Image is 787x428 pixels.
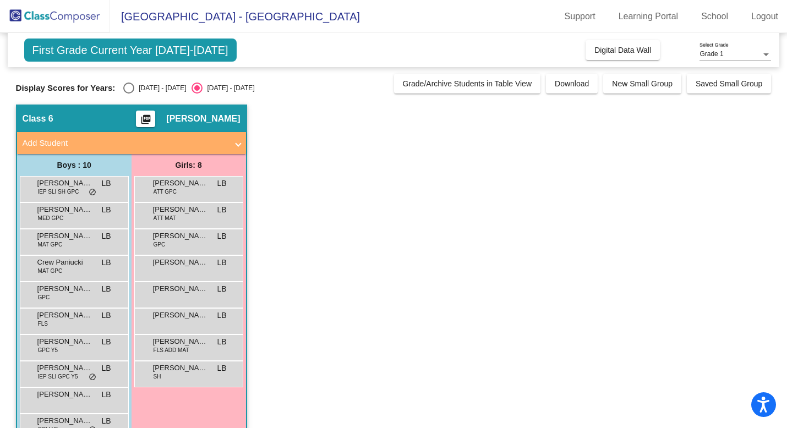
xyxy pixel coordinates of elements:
span: LB [217,178,226,189]
span: Grade/Archive Students in Table View [403,79,532,88]
span: LB [101,415,111,427]
span: Crew Paniucki [37,257,92,268]
span: Saved Small Group [696,79,762,88]
button: Print Students Details [136,111,155,127]
span: LB [217,257,226,268]
span: First Grade Current Year [DATE]-[DATE] [24,39,237,62]
span: [PERSON_NAME] [37,363,92,374]
span: [PERSON_NAME] [37,231,92,242]
span: LB [101,231,111,242]
span: LB [101,283,111,295]
span: [PERSON_NAME] [37,389,92,400]
span: Digital Data Wall [594,46,651,54]
span: LB [217,363,226,374]
span: LB [101,204,111,216]
span: Class 6 [23,113,53,124]
span: [PERSON_NAME] [153,178,208,189]
div: [DATE] - [DATE] [134,83,186,93]
span: LB [101,310,111,321]
span: [PERSON_NAME] [153,310,208,321]
span: Download [555,79,589,88]
span: [PERSON_NAME] [153,204,208,215]
span: [PERSON_NAME] [153,283,208,294]
button: Grade/Archive Students in Table View [394,74,541,94]
div: [DATE] - [DATE] [203,83,254,93]
span: MAT GPC [38,267,63,275]
span: Grade 1 [699,50,723,58]
div: Boys : 10 [17,154,132,176]
span: LB [217,336,226,348]
span: Display Scores for Years: [16,83,116,93]
mat-panel-title: Add Student [23,137,227,150]
span: LB [101,389,111,400]
span: [PERSON_NAME] [166,113,240,124]
span: MAT GPC [38,240,63,249]
mat-radio-group: Select an option [123,83,254,94]
span: LB [217,310,226,321]
div: Girls: 8 [132,154,246,176]
span: do_not_disturb_alt [89,188,96,197]
span: LB [101,363,111,374]
span: LB [101,336,111,348]
span: GPC Y5 [38,346,58,354]
span: GPC [154,240,166,249]
span: [PERSON_NAME] [37,336,92,347]
mat-expansion-panel-header: Add Student [17,132,246,154]
span: [PERSON_NAME] [37,204,92,215]
span: do_not_disturb_alt [89,373,96,382]
span: [PERSON_NAME] [37,283,92,294]
span: [PERSON_NAME] [153,231,208,242]
button: Download [546,74,598,94]
span: LB [217,231,226,242]
span: LB [217,204,226,216]
span: [PERSON_NAME] [37,415,92,426]
span: LB [101,257,111,268]
button: New Small Group [603,74,681,94]
span: New Small Group [612,79,673,88]
button: Saved Small Group [687,74,771,94]
span: LB [101,178,111,189]
button: Digital Data Wall [586,40,660,60]
span: LB [217,283,226,295]
span: SH [154,372,161,381]
span: ATT GPC [154,188,177,196]
span: FLS ADD MAT [154,346,189,354]
span: IEP SLI SH GPC [38,188,79,196]
span: FLS [38,320,48,328]
mat-icon: picture_as_pdf [139,114,152,129]
span: IEP SLI GPC Y5 [38,372,78,381]
span: GPC [38,293,50,301]
span: MED GPC [38,214,64,222]
span: [PERSON_NAME] [37,310,92,321]
span: [PERSON_NAME] [153,363,208,374]
span: [PERSON_NAME] [37,178,92,189]
span: ATT MAT [154,214,176,222]
span: [PERSON_NAME] [153,336,208,347]
span: [PERSON_NAME] [153,257,208,268]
